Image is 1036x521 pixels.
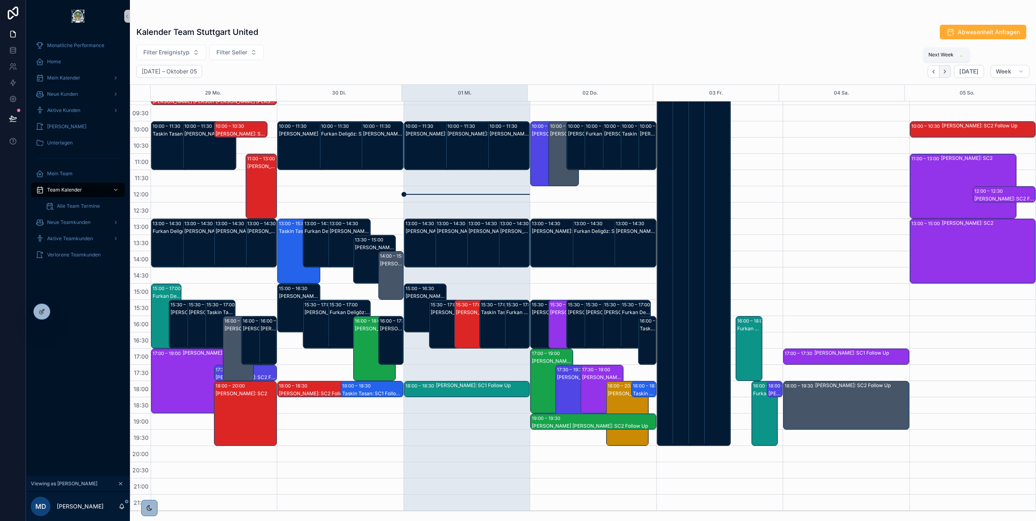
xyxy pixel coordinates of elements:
div: [PERSON_NAME]: SC1 [406,228,457,235]
div: 18:00 – 18:30Taskin Tasan: SC1 Follow Up [341,381,403,397]
div: 15:30 – 17:00 [189,301,219,309]
span: Abwesenheit Anfragen [958,28,1020,36]
div: 17:00 – 17:30 [785,349,814,357]
div: 13:00 – 14:30 [184,220,215,228]
div: [PERSON_NAME]: SC2 Follow Up [380,260,403,267]
span: 09:30 [130,110,151,116]
div: [PERSON_NAME]: SC1 [437,228,488,235]
div: 13:00 – 14:30Furkan Deligöz: SC1 [303,219,345,267]
div: 12:00 – 12:30 [974,187,1005,195]
div: [PERSON_NAME]: SC1 [247,228,276,235]
div: 16:00 – 18:00 [355,317,385,325]
div: 10:00 – 11:30 [363,122,393,130]
div: 13:30 – 15:00 [355,236,385,244]
div: 13:00 – 15:00 [911,220,942,228]
div: [PERSON_NAME]: SC1 [640,131,655,137]
button: Select Button [209,45,264,60]
div: [PERSON_NAME]: SC1 [184,131,235,137]
div: [PERSON_NAME]: SC2 Follow Up [279,390,384,397]
div: 13:00 – 14:30 [247,220,278,228]
div: [PERSON_NAME] [PERSON_NAME]: SC2 [355,325,395,332]
div: 10:00 – 11:30 [153,122,182,130]
div: [PERSON_NAME]: SC2 [941,155,1016,161]
span: Neue Teamkunden [47,219,91,226]
div: Furkan Deligöz: SC1 [321,131,390,137]
span: Unterlagen [47,140,73,146]
span: Mein Team [47,170,73,177]
div: 13:00 – 15:00Taskin Tasan: SC2 [278,219,320,283]
div: 08:00 – 20:00[PERSON_NAME]: [PERSON_NAME] [689,57,714,446]
div: [PERSON_NAME]: SC2 Follow Up [974,196,1035,202]
div: 10:00 – 11:30Taskin Tasan: SC1 [151,122,204,170]
span: Week [996,68,1011,75]
div: 13:00 – 14:30 [330,220,360,228]
div: 18:00 – 18:30Taskin Tasan: SC1 Follow Up [632,381,656,397]
span: Next Week [928,52,954,58]
div: 16:00 – 17:30 [640,317,670,325]
div: 13:00 – 14:30 [616,220,646,228]
div: 11:00 – 13:00[PERSON_NAME]: SC2 [910,154,1017,218]
span: Filter Ereignistyp [143,48,190,56]
div: [PERSON_NAME]: SC2 [557,374,598,381]
button: 29 Mo. [205,85,221,101]
div: 10:00 – 11:30 [586,122,615,130]
div: 17:00 – 19:00[PERSON_NAME] [PERSON_NAME]: SC2 [531,349,573,413]
div: [PERSON_NAME]: SC2 Follow Up [942,123,1035,129]
div: Furkan Deligöz: SC1 [574,228,643,235]
div: [PERSON_NAME]: SC2 [224,325,253,332]
div: 17:30 – 19:00[PERSON_NAME]: SC2 Follow Up [581,365,623,413]
a: Mein Team [31,166,125,181]
div: 15:30 – 17:00[PERSON_NAME]: SC1 [430,300,472,348]
div: 13:30 – 15:00[PERSON_NAME]: SC1 [354,235,396,283]
div: 10:00 – 11:30[PERSON_NAME]: SC1 [603,122,632,170]
div: 13:00 – 14:30[PERSON_NAME]: SC1 [183,219,236,267]
div: 13:00 – 14:30 [468,220,499,228]
div: 17:30 – 19:30[PERSON_NAME]: SC2 [556,365,598,429]
button: Back [928,65,939,78]
div: 10:00 – 11:30 [447,122,477,130]
a: Alle Team Termine [41,199,125,213]
div: 04 Sa. [834,85,849,101]
div: 08:00 – 20:00[PERSON_NAME]: [PERSON_NAME] [704,57,730,446]
div: [PERSON_NAME]: SC1 [304,309,345,316]
div: 15:30 – 17:00 [456,301,486,309]
div: [PERSON_NAME]: SC2 Follow Up [582,374,623,381]
div: Furkan Deligöz: SC1 [304,228,345,235]
div: 17:00 – 17:30[PERSON_NAME]: SC1 Follow Up [783,349,909,364]
div: 14:00 – 15:30 [380,252,410,260]
div: 17:30 – 18:00[PERSON_NAME]: SC2 Follow Up [214,365,276,381]
div: 11:00 – 13:00[PERSON_NAME]: SC2 [246,154,277,218]
div: 13:00 – 14:30[PERSON_NAME]: SC1 [615,219,656,267]
a: Aktive Teamkunden [31,231,125,246]
div: 10:00 – 12:00[PERSON_NAME]: SC2 [549,122,578,186]
div: 15:30 – 17:00[PERSON_NAME]: SC1 [303,300,345,348]
span: [PERSON_NAME] [47,123,86,130]
div: 15:30 – 17:00Taskin Tasan: SC1 [205,300,235,348]
div: [PERSON_NAME]: SC1 [171,309,199,316]
div: 13:00 – 14:30 [406,220,436,228]
a: Verlorene Teamkunden [31,248,125,262]
div: 15:00 – 16:30 [279,284,309,293]
div: 10:00 – 11:30 [640,122,669,130]
span: Alle Team Termine [57,203,100,209]
div: 15:30 – 17:00Furkan Deligöz: SC1 [621,300,650,348]
div: [PERSON_NAME]: SC1 Follow Up [216,131,267,137]
div: Taskin Tasan: SC1 [622,131,650,137]
span: Home [47,58,61,65]
div: Furkan Deligöz: SC1 [330,309,370,316]
div: [PERSON_NAME]: SC2 Follow Up [815,382,908,389]
div: [PERSON_NAME]: SC1 [431,309,471,316]
div: 10:00 – 12:00 [532,122,562,130]
div: 15:30 – 17:00[PERSON_NAME]: SC1 Follow Up [455,300,497,348]
a: Home [31,54,125,69]
div: [PERSON_NAME]: SC1 [184,228,235,235]
div: 18:00 – 20:00[PERSON_NAME]: SC2 [214,381,276,446]
div: 15:30 – 17:00 [171,301,201,309]
div: 18:00 – 18:30 [406,382,436,390]
div: [PERSON_NAME]: SC1 [604,131,632,137]
div: [PERSON_NAME]: SC1 [380,325,403,332]
span: Mein Kalender [47,75,80,81]
div: [PERSON_NAME] [PERSON_NAME]: SC2 Follow Up [532,423,655,429]
span: Team Kalender [47,187,82,193]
